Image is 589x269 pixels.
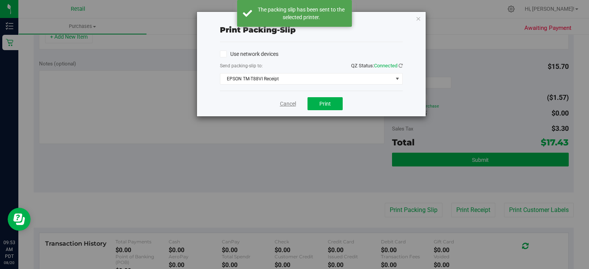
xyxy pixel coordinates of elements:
[374,63,397,68] span: Connected
[392,73,402,84] span: select
[220,50,278,58] label: Use network devices
[319,101,331,107] span: Print
[8,208,31,231] iframe: Resource center
[220,73,393,84] span: EPSON TM-T88VI Receipt
[280,100,296,108] a: Cancel
[220,62,263,69] label: Send packing-slip to:
[256,6,346,21] div: The packing slip has been sent to the selected printer.
[351,63,403,68] span: QZ Status:
[308,97,343,110] button: Print
[220,25,296,34] span: Print packing-slip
